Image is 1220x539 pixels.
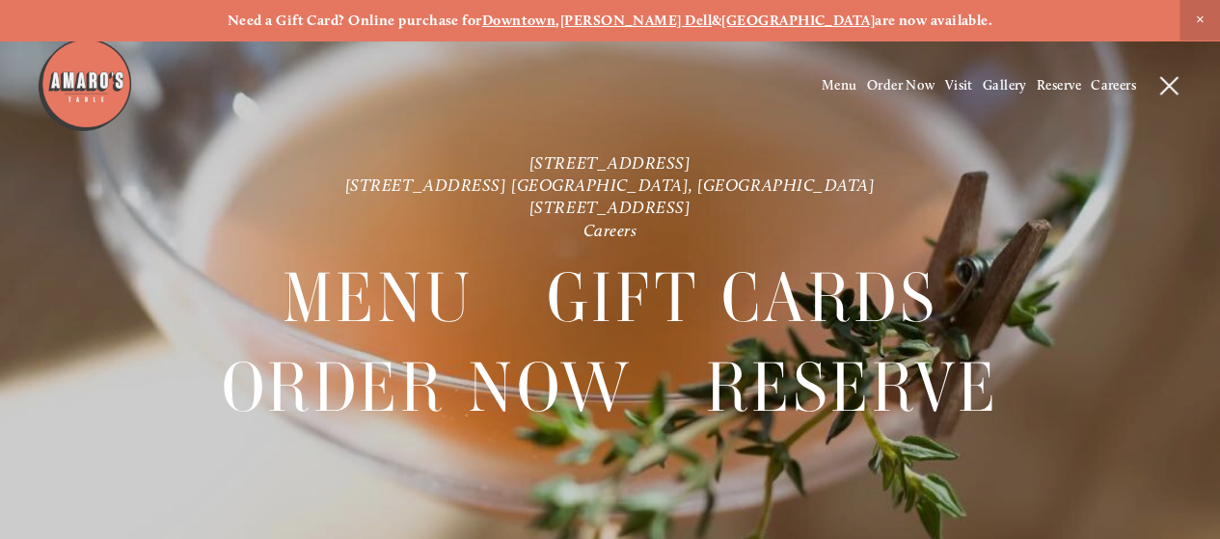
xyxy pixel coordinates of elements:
[706,343,999,432] span: Reserve
[283,254,474,342] span: Menu
[547,254,938,342] span: Gift Cards
[1037,77,1081,94] a: Reserve
[283,254,474,341] a: Menu
[712,12,721,29] strong: &
[867,77,935,94] a: Order Now
[529,152,691,173] a: [STREET_ADDRESS]
[983,77,1027,94] a: Gallery
[560,12,712,29] a: [PERSON_NAME] Dell
[345,175,876,195] a: [STREET_ADDRESS] [GEOGRAPHIC_DATA], [GEOGRAPHIC_DATA]
[556,12,559,29] strong: ,
[547,254,938,341] a: Gift Cards
[822,77,857,94] a: Menu
[1091,77,1136,94] a: Careers
[228,12,482,29] strong: Need a Gift Card? Online purchase for
[222,343,633,431] a: Order Now
[583,220,637,240] a: Careers
[875,12,992,29] strong: are now available.
[944,77,972,94] a: Visit
[721,12,875,29] a: [GEOGRAPHIC_DATA]
[222,343,633,432] span: Order Now
[706,343,999,431] a: Reserve
[482,12,556,29] a: Downtown
[529,198,691,218] a: [STREET_ADDRESS]
[37,37,133,133] img: Amaro's Table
